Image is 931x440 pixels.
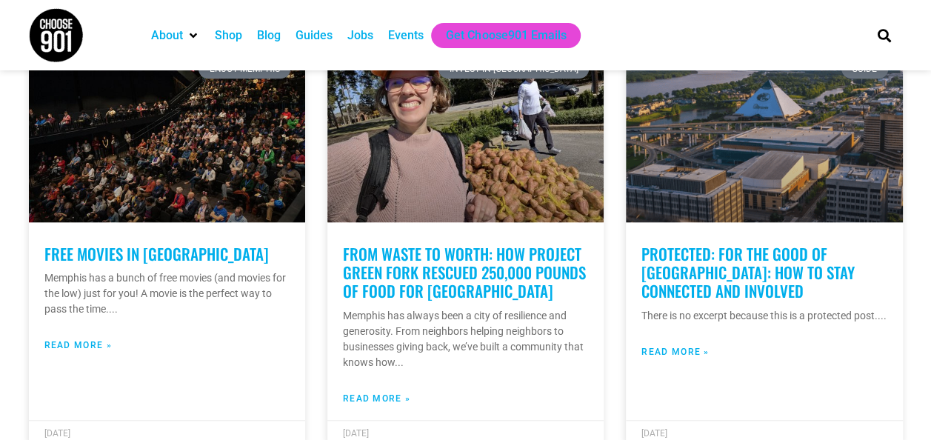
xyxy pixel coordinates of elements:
a: About [151,27,183,44]
span: [DATE] [641,428,667,439]
a: A large, diverse audience seated in a dimly lit auditorium in Memphis, attentively facing a stage... [29,44,305,222]
a: Protected: For the Good of [GEOGRAPHIC_DATA]: How to Stay Connected and Involved [641,242,855,302]
p: Memphis has always been a city of resilience and generosity. From neighbors helping neighbors to ... [343,308,588,370]
a: Events [388,27,424,44]
a: Read more about From waste to worth: How Project Green Fork rescued 250,000 pounds of food for Me... [343,392,410,405]
a: Read more about Protected: For the Good of Memphis: How to Stay Connected and Involved [641,345,709,359]
div: Search [872,23,896,47]
nav: Main nav [144,23,852,48]
a: Blog [257,27,281,44]
a: Shop [215,27,242,44]
a: Get Choose901 Emails [446,27,566,44]
a: Read more about Free Movies in Memphis [44,339,112,352]
p: Memphis has a bunch of free movies (and movies for the low) just for you! A movie is the perfect ... [44,270,290,317]
a: Jobs [347,27,373,44]
div: About [144,23,207,48]
p: There is no excerpt because this is a protected post. [641,308,887,324]
a: Free Movies in [GEOGRAPHIC_DATA] [44,242,269,265]
a: From waste to worth: How Project Green Fork rescued 250,000 pounds of food for [GEOGRAPHIC_DATA] [343,242,586,302]
span: [DATE] [44,428,70,439]
a: Guides [296,27,333,44]
span: [DATE] [343,428,369,439]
